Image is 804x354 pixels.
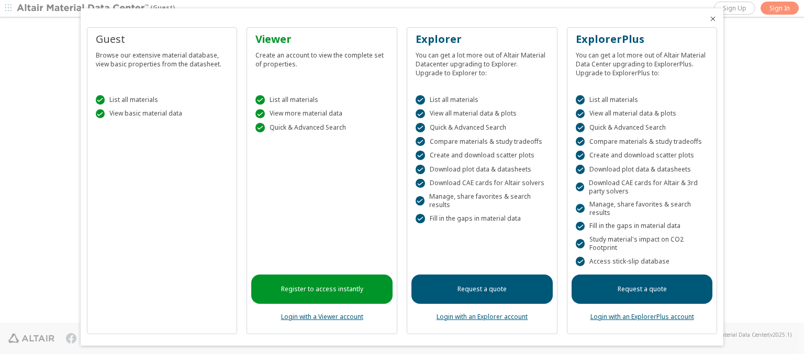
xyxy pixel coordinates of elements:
[576,95,585,105] div: 
[416,32,549,47] div: Explorer
[416,109,425,119] div: 
[416,151,549,160] div: Create and download scatter plots
[576,137,709,146] div: Compare materials & study tradeoffs
[576,165,585,174] div: 
[255,32,388,47] div: Viewer
[576,257,709,266] div: Access stick-slip database
[96,32,229,47] div: Guest
[576,200,709,217] div: Manage, share favorites & search results
[572,275,713,304] a: Request a quote
[255,123,388,132] div: Quick & Advanced Search
[96,109,105,119] div: 
[416,214,549,223] div: Fill in the gaps in material data
[416,179,549,188] div: Download CAE cards for Altair solvers
[576,151,709,160] div: Create and download scatter plots
[96,47,229,68] div: Browse our extensive material database, view basic properties from the datasheet.
[576,204,585,213] div: 
[416,109,549,119] div: View all material data & plots
[96,95,229,105] div: List all materials
[576,137,585,146] div: 
[576,239,585,248] div: 
[255,109,265,119] div: 
[416,214,425,223] div: 
[576,222,709,231] div: Fill in the gaps in material data
[416,123,425,132] div: 
[576,109,709,119] div: View all material data & plots
[416,151,425,160] div: 
[255,95,388,105] div: List all materials
[576,109,585,119] div: 
[411,275,553,304] a: Request a quote
[437,312,528,321] a: Login with an Explorer account
[416,95,425,105] div: 
[576,32,709,47] div: ExplorerPlus
[576,165,709,174] div: Download plot data & datasheets
[576,179,709,196] div: Download CAE cards for Altair & 3rd party solvers
[255,47,388,68] div: Create an account to view the complete set of properties.
[416,165,549,174] div: Download plot data & datasheets
[96,109,229,119] div: View basic material data
[281,312,363,321] a: Login with a Viewer account
[416,165,425,174] div: 
[96,95,105,105] div: 
[576,95,709,105] div: List all materials
[576,222,585,231] div: 
[416,137,549,146] div: Compare materials & study tradeoffs
[576,235,709,252] div: Study material's impact on CO2 Footprint
[709,15,717,23] button: Close
[416,137,425,146] div: 
[576,123,709,132] div: Quick & Advanced Search
[576,257,585,266] div: 
[416,196,425,205] div: 
[576,151,585,160] div: 
[416,95,549,105] div: List all materials
[416,179,425,188] div: 
[416,47,549,77] div: You can get a lot more out of Altair Material Datacenter upgrading to Explorer. Upgrade to Explor...
[255,109,388,119] div: View more material data
[590,312,694,321] a: Login with an ExplorerPlus account
[251,275,393,304] a: Register to access instantly
[255,123,265,132] div: 
[576,47,709,77] div: You can get a lot more out of Altair Material Data Center upgrading to ExplorerPlus. Upgrade to E...
[416,123,549,132] div: Quick & Advanced Search
[255,95,265,105] div: 
[416,192,549,209] div: Manage, share favorites & search results
[576,182,584,192] div: 
[576,123,585,132] div: 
